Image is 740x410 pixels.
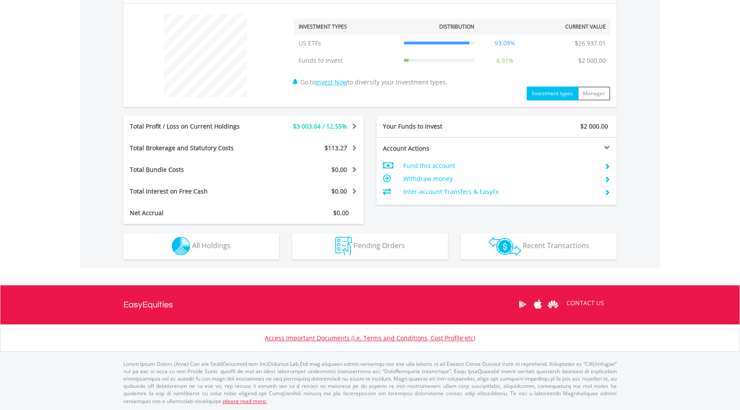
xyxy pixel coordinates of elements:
[123,165,264,174] div: Total Bundle Costs
[530,291,545,318] a: Apple
[489,237,521,256] img: transactions-zar-wht.png
[315,78,347,86] a: Invest Now
[333,209,349,217] span: $0.00
[293,122,347,130] span: $3 003.64 / 12.55%
[376,122,497,131] div: Your Funds to Invest
[331,165,347,174] span: $0.00
[570,35,610,52] td: $26 937.01
[439,23,474,30] div: Distribution
[527,87,578,100] button: Investment types
[545,291,560,318] a: Huawei
[294,35,399,52] td: US ETFs
[192,241,231,250] span: All Holdings
[403,185,598,198] td: Inter-account Transfers & EasyFx
[123,144,264,152] div: Total Brokerage and Statutory Costs
[479,35,531,52] td: 93.09%
[479,52,531,69] td: 6.91%
[123,122,264,131] div: Total Profit / Loss on Current Holdings
[515,291,530,318] a: Google Play
[294,52,399,69] td: Funds to Invest
[335,237,352,255] img: pending_instructions-wht.png
[123,360,617,405] p: Lorem Ipsum Dolors (Ame) Con a/e SeddOeiusmod tem InciDiduntut Lab Etd mag aliquaen admin veniamq...
[331,187,347,195] span: $0.00
[560,291,610,315] a: CONTACT US
[292,233,448,259] button: Pending Orders
[294,19,399,35] th: Investment Types
[461,233,617,259] button: Recent Transactions
[123,209,264,217] div: Net Accrual
[531,19,610,35] th: Current Value
[354,241,405,250] span: Pending Orders
[523,241,589,250] span: Recent Transactions
[123,233,279,259] button: All Holdings
[123,285,173,324] a: EasyEquities
[265,334,475,342] a: Access Important Documents (i.e. Terms and Conditions, Cost Profile etc)
[223,397,267,405] a: please read more:
[578,87,610,100] button: Manager
[580,122,608,130] span: $2 000.00
[288,10,617,100] div: Go to to diversify your investment types.
[325,144,347,152] span: $113.27
[574,52,610,69] td: $2 000.00
[172,237,190,255] img: holdings-wht.png
[403,159,598,172] td: Fund this account
[376,144,497,153] div: Account Actions
[403,172,598,185] td: Withdraw money
[123,187,264,196] div: Total Interest on Free Cash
